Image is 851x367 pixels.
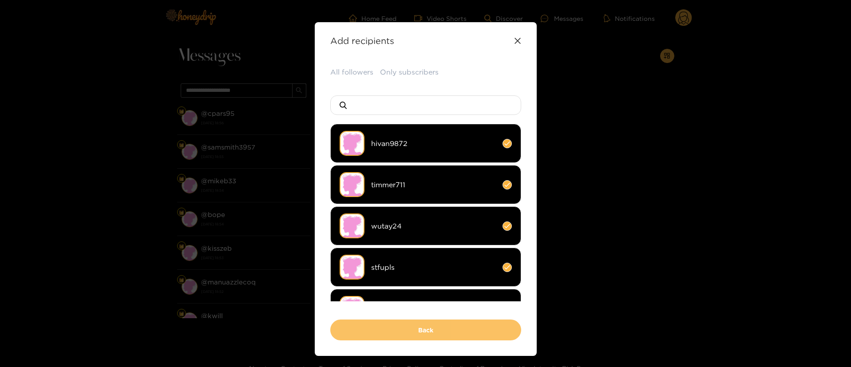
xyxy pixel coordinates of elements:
[380,67,439,77] button: Only subscribers
[340,255,364,280] img: no-avatar.png
[330,67,373,77] button: All followers
[340,131,364,156] img: no-avatar.png
[371,221,496,231] span: wutay24
[371,262,496,272] span: stfupls
[330,36,394,46] strong: Add recipients
[371,180,496,190] span: timmer711
[340,172,364,197] img: no-avatar.png
[330,320,521,340] button: Back
[371,138,496,149] span: hivan9872
[340,296,364,321] img: no-avatar.png
[340,213,364,238] img: no-avatar.png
